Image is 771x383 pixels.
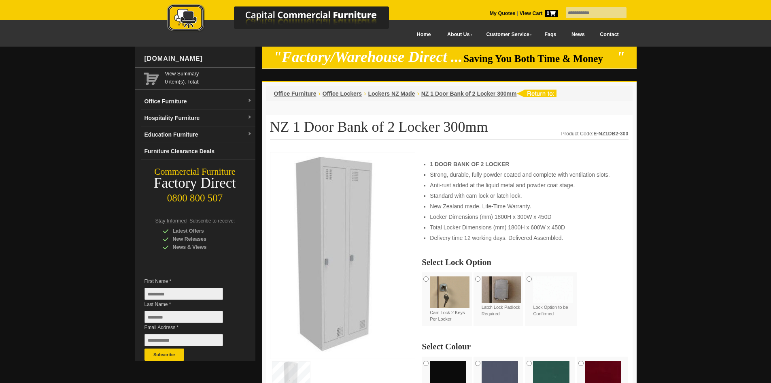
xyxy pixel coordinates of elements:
div: New Releases [163,235,240,243]
span: Stay Informed [155,218,187,224]
h1: NZ 1 Door Bank of 2 Locker 300mm [270,119,629,140]
strong: View Cart [520,11,558,16]
div: Commercial Furniture [135,166,255,178]
button: Subscribe [144,349,184,361]
h2: Select Colour [422,342,628,351]
li: New Zealand made. Life-Time Warranty. [430,202,620,210]
em: " [616,49,625,65]
strong: E-NZ1DB2-300 [593,131,628,137]
a: About Us [438,26,477,44]
img: dropdown [247,98,252,103]
img: dropdown [247,132,252,137]
span: Saving You Both Time & Money [463,53,615,64]
a: Contact [592,26,626,44]
img: Latch Lock Padlock Required [482,276,521,303]
img: NZ 1 Door Bank of 2 Locker 300mm [274,156,396,352]
span: 0 [545,10,558,17]
a: Customer Service [477,26,537,44]
div: [DOMAIN_NAME] [141,47,255,71]
li: › [364,90,366,98]
a: NZ 1 Door Bank of 2 Locker 300mm [421,90,517,97]
li: Delivery time 12 working days. Delivered Assembled. [430,234,620,242]
li: Standard with cam lock or latch lock. [430,192,620,200]
input: Email Address * [144,334,223,346]
img: Lock Option to be Confirmed [533,276,573,303]
li: › [417,90,419,98]
div: 0800 800 507 [135,188,255,204]
li: Anti-rust added at the liquid metal and powder coat stage. [430,181,620,189]
li: Strong, durable, fully powder coated and complete with ventilation slots. [430,171,620,179]
a: Office Furniture [274,90,316,97]
img: Cam Lock 2 Keys Per Locker [430,276,469,308]
a: My Quotes [490,11,516,16]
span: Subscribe to receive: [189,218,235,224]
a: Education Furnituredropdown [141,126,255,143]
a: News [564,26,592,44]
label: Lock Option to be Confirmed [533,276,573,317]
h2: Select Lock Option [422,258,628,266]
div: Product Code: [561,130,628,138]
li: › [319,90,321,98]
img: dropdown [247,115,252,120]
input: First Name * [144,288,223,300]
div: Latest Offers [163,227,240,235]
label: Cam Lock 2 Keys Per Locker [430,276,469,322]
a: View Summary [165,70,252,78]
a: View Cart0 [518,11,557,16]
li: Total Locker Dimensions (mm) 1800H x 600W x 450D [430,223,620,231]
a: Hospitality Furnituredropdown [141,110,255,126]
a: Faqs [537,26,564,44]
input: Last Name * [144,311,223,323]
em: "Factory/Warehouse Direct ... [273,49,462,65]
span: Email Address * [144,323,235,332]
a: Office Lockers [323,90,362,97]
div: News & Views [163,243,240,251]
img: return to [516,90,556,97]
a: Furniture Clearance Deals [141,143,255,160]
img: Capital Commercial Furniture Logo [145,4,428,34]
span: Last Name * [144,300,235,308]
span: First Name * [144,277,235,285]
span: 0 item(s), Total: [165,70,252,85]
a: Lockers NZ Made [368,90,415,97]
strong: 1 DOOR BANK OF 2 LOCKER [430,161,509,167]
a: Office Furnituredropdown [141,93,255,110]
li: Locker Dimensions (mm) 1800H x 300W x 450D [430,213,620,221]
div: Factory Direct [135,178,255,189]
a: Capital Commercial Furniture Logo [145,4,428,36]
label: Latch Lock Padlock Required [482,276,521,317]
